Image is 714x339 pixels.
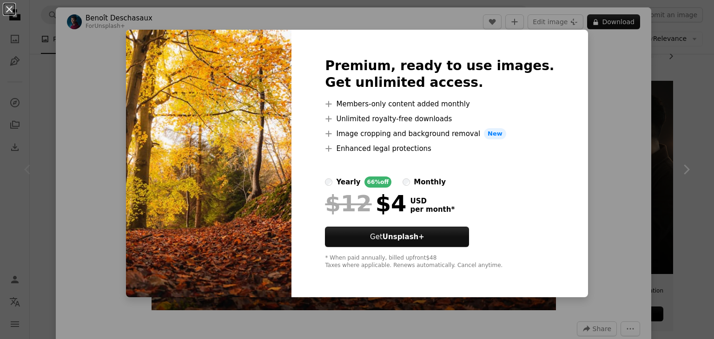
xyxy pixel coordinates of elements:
[484,128,506,139] span: New
[325,128,554,139] li: Image cropping and background removal
[325,58,554,91] h2: Premium, ready to use images. Get unlimited access.
[364,176,392,188] div: 66% off
[403,178,410,186] input: monthly
[325,191,371,215] span: $12
[325,113,554,124] li: Unlimited royalty-free downloads
[410,197,455,205] span: USD
[325,227,469,247] button: GetUnsplash+
[383,233,424,241] strong: Unsplash+
[325,143,554,154] li: Enhanced legal protections
[336,176,360,188] div: yearly
[126,30,291,297] img: premium_photo-1669295395768-6ef852fddc90
[325,191,406,215] div: $4
[325,178,332,186] input: yearly66%off
[410,205,455,214] span: per month *
[325,98,554,110] li: Members-only content added monthly
[414,176,446,188] div: monthly
[325,254,554,269] div: * When paid annually, billed upfront $48 Taxes where applicable. Renews automatically. Cancel any...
